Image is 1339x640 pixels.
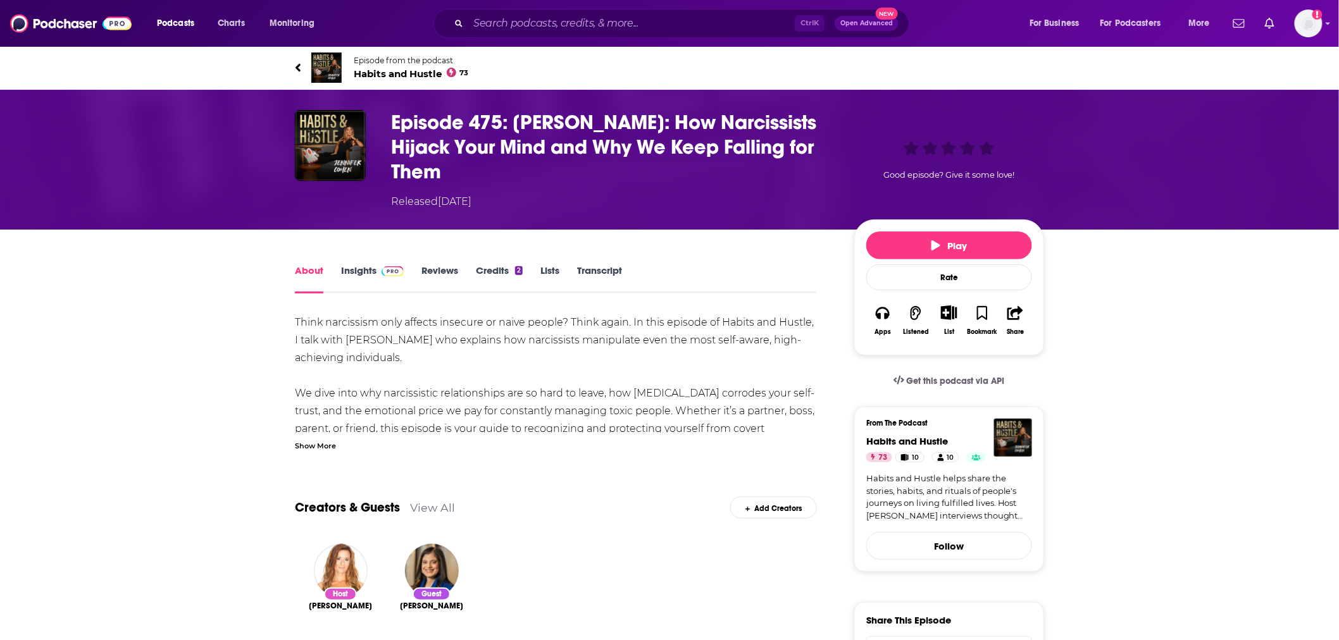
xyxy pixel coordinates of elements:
a: Creators & Guests [295,500,400,515]
div: 2 [515,266,523,275]
span: [PERSON_NAME] [309,601,372,611]
h3: From The Podcast [866,419,1022,428]
button: Show profile menu [1295,9,1323,37]
a: Lists [540,264,559,293]
a: Jennifer Cohen [309,601,372,611]
div: Listened [903,328,929,336]
span: 10 [912,452,919,464]
h1: Episode 475: Dr. Ramani Durvasula: How Narcissists Hijack Your Mind and Why We Keep Falling for Them [391,110,834,184]
a: Habits and Hustle helps share the stories, habits, and rituals of people's journeys on living ful... [866,472,1032,522]
img: Habits and Hustle [994,419,1032,457]
div: Share [1007,328,1024,336]
img: User Profile [1295,9,1323,37]
a: Show notifications dropdown [1260,13,1280,34]
span: New [876,8,899,20]
div: Host [324,588,357,601]
span: [PERSON_NAME] [400,601,463,611]
h3: Share This Episode [866,614,951,626]
img: Dr. Ramani Durvasula [405,544,459,598]
div: Search podcasts, credits, & more... [445,9,921,38]
a: 73 [866,452,892,462]
button: Follow [866,532,1032,560]
div: Bookmark [968,328,997,336]
div: Released [DATE] [391,194,471,209]
a: Transcript [577,264,622,293]
span: Charts [218,15,245,32]
span: For Podcasters [1100,15,1161,32]
img: Podchaser - Follow, Share and Rate Podcasts [10,11,132,35]
button: Listened [899,297,932,343]
button: Apps [866,297,899,343]
a: About [295,264,323,293]
span: Episode from the podcast [354,56,469,65]
a: View All [410,501,455,514]
span: Monitoring [270,15,315,32]
a: Credits2 [476,264,523,293]
a: InsightsPodchaser Pro [341,264,404,293]
button: Share [999,297,1032,343]
div: Guest [413,588,451,601]
div: Add Creators [730,496,817,519]
input: Search podcasts, credits, & more... [468,13,795,34]
span: Good episode? Give it some love! [883,170,1015,180]
span: Habits and Hustle [354,68,469,80]
a: 10 [932,452,959,462]
a: Show notifications dropdown [1228,13,1250,34]
a: Habits and Hustle [866,435,948,447]
span: 10 [947,452,954,464]
svg: Add a profile image [1312,9,1323,20]
img: Jennifer Cohen [314,544,368,598]
span: Open Advanced [840,20,893,27]
span: 73 [460,70,469,76]
div: Apps [875,328,891,336]
a: Habits and HustleEpisode from the podcastHabits and Hustle73 [295,52,669,83]
button: open menu [261,13,331,34]
button: Open AdvancedNew [835,16,899,31]
button: open menu [148,13,211,34]
button: Show More Button [936,305,962,319]
button: Play [866,231,1032,259]
span: Play [931,240,968,252]
a: Reviews [421,264,458,293]
img: Episode 475: Dr. Ramani Durvasula: How Narcissists Hijack Your Mind and Why We Keep Falling for Them [295,110,366,181]
span: 73 [878,452,887,464]
div: Rate [866,264,1032,290]
div: List [944,328,954,336]
div: Show More ButtonList [933,297,966,343]
span: Podcasts [157,15,194,32]
button: Bookmark [966,297,999,343]
span: Ctrl K [795,15,825,32]
button: open menu [1180,13,1226,34]
button: open menu [1021,13,1095,34]
img: Podchaser Pro [382,266,404,276]
a: 10 [895,452,925,462]
img: Habits and Hustle [311,52,342,83]
span: For Business [1030,15,1080,32]
span: Get this podcast via API [907,376,1005,386]
span: Logged in as hmill [1295,9,1323,37]
a: Charts [209,13,252,34]
a: Dr. Ramani Durvasula [400,601,463,611]
span: More [1188,15,1210,32]
button: open menu [1092,13,1180,34]
a: Get this podcast via API [883,366,1015,397]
